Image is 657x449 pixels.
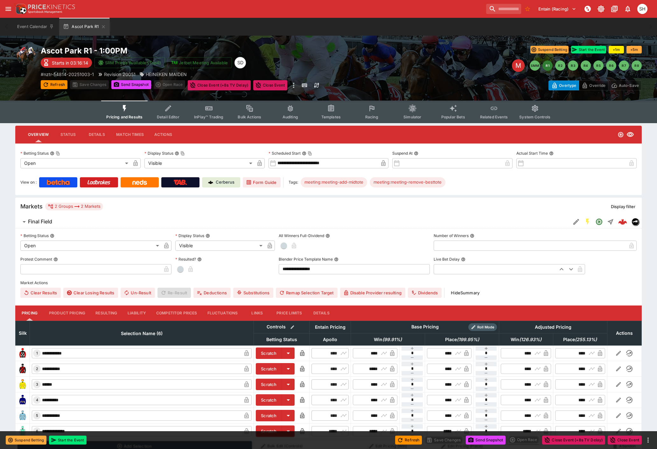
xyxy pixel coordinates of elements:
[370,179,445,186] span: meeting:meeting-remove-besttote
[233,288,273,298] button: Substitutions
[632,218,639,226] div: nztr
[41,80,67,89] button: Refresh
[519,336,542,343] em: ( 126.93 %)
[555,60,565,71] button: R2
[174,180,187,185] img: TabNZ
[582,216,593,228] button: SGM Enabled
[171,60,178,66] img: jetbet-logo.svg
[6,436,46,445] button: Suspend Betting
[438,336,486,343] span: Place(199.95%)
[20,241,161,251] div: Open
[530,60,642,71] nav: pagination navigation
[17,395,28,405] img: runner 4
[154,80,185,89] div: split button
[325,234,330,238] button: All Winners Full-Dividend
[340,288,405,298] button: Disable Provider resulting
[616,215,629,228] a: 5899f284-88ff-4060-b55e-4f6e5b6574e1
[157,288,191,298] span: Re-Result
[20,256,52,262] p: Protest Comment
[234,57,246,68] div: Stuart Dibb
[302,151,306,156] button: Scheduled StartCopy To Clipboard
[644,436,652,444] button: more
[301,179,367,186] span: meeting:meeting-add-midtote
[403,115,421,119] span: Simulator
[618,131,624,138] svg: Open
[50,234,54,238] button: Betting Status
[542,60,553,71] button: R1
[570,216,582,228] button: Edit Detail
[104,71,136,78] p: Revision 20051
[593,60,604,71] button: R5
[392,151,413,156] p: Suspend At
[609,3,620,15] button: Documentation
[256,425,282,437] button: Scratch
[516,151,548,156] p: Actual Start Time
[168,57,232,68] button: Jetbet Meeting Available
[269,151,301,156] p: Scheduled Start
[48,203,101,210] div: 2 Groups 2 Markets
[121,288,155,298] span: Un-Result
[279,256,333,262] p: Blender Price Template Name
[194,115,223,119] span: InPlay™ Trading
[321,115,341,119] span: Templates
[41,46,341,56] h2: Copy To Clipboard
[542,436,605,445] button: Close Event (+8s TV Delay)
[188,80,251,90] button: Close Event (+8s TV Delay)
[243,177,281,187] a: Form Guide
[606,60,616,71] button: R6
[447,288,483,298] button: HideSummary
[216,179,234,186] p: Cerberus
[197,257,202,262] button: Resulted?
[535,4,580,14] button: Select Tenant
[63,288,118,298] button: Clear Losing Results
[175,233,204,238] p: Display Status
[605,216,616,228] button: Straight
[49,436,87,445] button: Start the Event
[20,158,130,168] div: Open
[175,256,196,262] p: Resulted?
[20,151,49,156] p: Betting Status
[17,426,28,436] img: runner 6
[238,115,261,119] span: Bulk Actions
[44,305,90,321] button: Product Pricing
[581,60,591,71] button: R4
[243,305,271,321] button: Links
[276,288,338,298] button: Remap Selection Target
[259,336,304,343] span: Betting Status
[414,151,418,156] button: Suspend At
[94,57,165,68] button: SRM Prices Available (Top4)
[279,233,324,238] p: All Winners Full-Dividend
[20,233,49,238] p: Betting Status
[23,127,54,142] button: Overview
[146,71,187,78] p: HEINEKEN MAIDEN
[499,321,607,333] th: Adjusted Pricing
[283,115,298,119] span: Auditing
[434,256,460,262] p: Live Bet Delay
[52,60,88,66] p: Starts in 03:16:14
[256,410,282,421] button: Scratch
[468,323,497,331] div: Show/hide Price Roll mode configuration.
[271,305,307,321] button: Price Limits
[626,46,642,53] button: +5m
[508,435,540,444] div: split button
[470,234,474,238] button: Number of Winners
[256,394,282,406] button: Scratch
[408,288,442,298] button: Dividends
[56,151,60,156] button: Copy To Clipboard
[132,180,147,185] img: Neds
[559,82,576,89] p: Overtype
[14,3,27,15] img: PriceKinetics Logo
[607,321,641,345] th: Actions
[308,151,312,156] button: Copy To Clipboard
[608,436,642,445] button: Close Event
[475,325,497,330] span: Roll Mode
[157,115,179,119] span: Detail Editor
[575,336,597,343] em: ( 255.13 %)
[365,115,378,119] span: Racing
[193,288,231,298] button: Deductions
[441,115,465,119] span: Popular Bets
[519,115,550,119] span: System Controls
[589,82,605,89] p: Override
[619,82,639,89] p: Auto-Save
[35,429,39,433] span: 6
